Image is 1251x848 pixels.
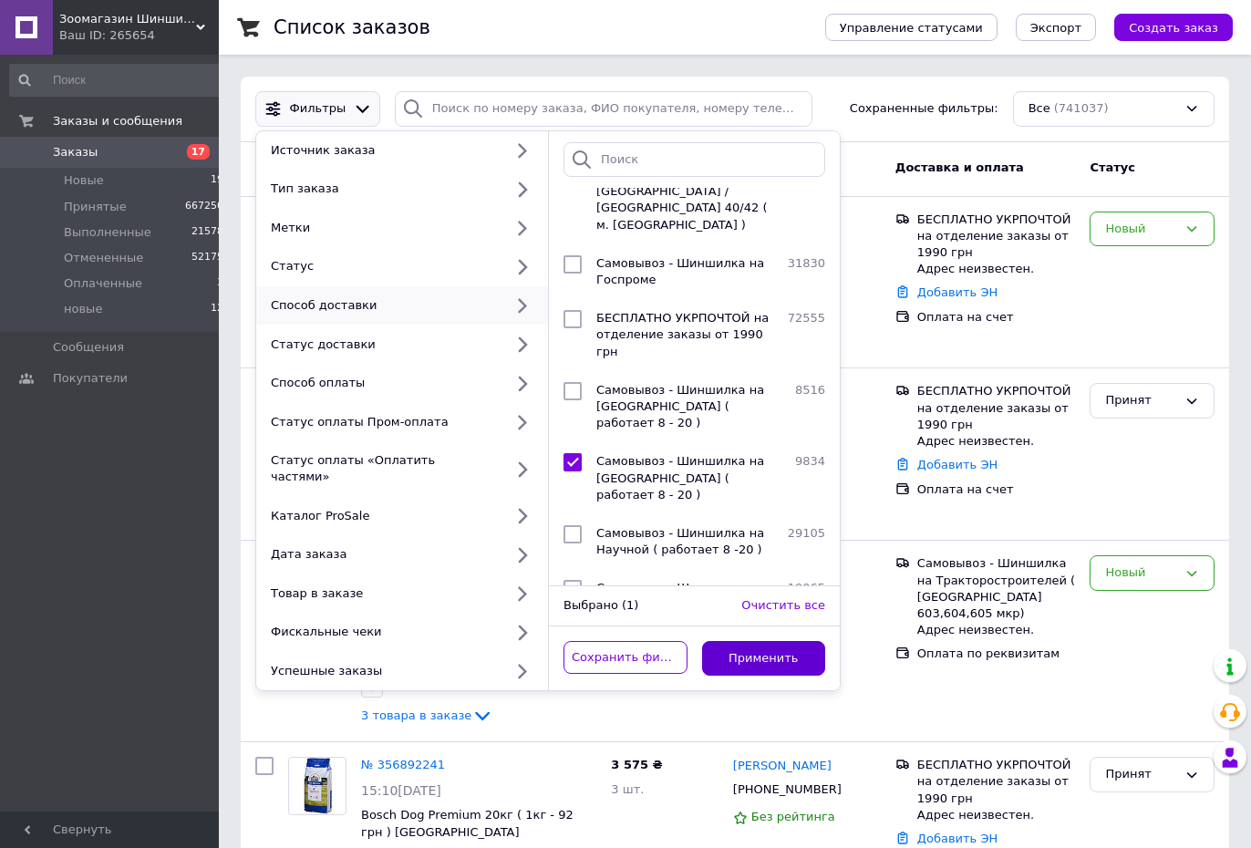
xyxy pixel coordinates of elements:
div: [PHONE_NUMBER] [729,778,845,801]
input: Поиск по номеру заказа, ФИО покупателя, номеру телефона, Email, номеру накладной [395,91,813,127]
span: 19 [211,172,223,189]
div: Адрес неизвестен. [917,433,1076,450]
span: Самовывоз - Шиншилка на [GEOGRAPHIC_DATA] ( работает 8 - 20 ) [596,383,764,429]
span: Сохраненные фильтры: [850,100,998,118]
span: Выполненные [64,224,151,241]
div: БЕСПЛАТНО УКРПОЧТОЙ на отделение заказы от 1990 грн [917,757,1076,807]
div: Способ оплаты [264,375,503,391]
div: Адрес неизвестен. [917,622,1076,638]
a: 3 товара в заказе [361,708,493,722]
div: Каталог ProSale [264,508,503,524]
div: Статус [264,258,503,274]
span: Все [1029,100,1050,118]
div: Оплата по реквизитам [917,646,1076,662]
div: Статус доставки [264,336,503,353]
span: Покупатели [53,370,128,387]
a: Добавить ЭН [917,285,998,299]
a: Добавить ЭН [917,458,998,471]
img: Фото товару [299,758,336,814]
span: Самовывоз - Шиншилка на Госпроме [596,256,764,286]
span: Заказы [53,144,98,160]
span: Отмененные [64,250,143,266]
button: Экспорт [1016,14,1096,41]
button: Применить [702,641,826,677]
div: Дата заказа [264,546,503,563]
span: Принятые [64,199,127,215]
span: Экспорт [1030,21,1081,35]
span: (741037) [1054,101,1109,115]
span: 3 575 ₴ [611,758,662,771]
span: 3 шт. [611,782,644,796]
span: Создать заказ [1129,21,1218,35]
button: Сохранить фильтр [563,641,688,675]
span: Управление статусами [840,21,983,35]
span: Самовывоз - Шиншилка на [GEOGRAPHIC_DATA] / [GEOGRAPHIC_DATA] 40/42 ( м. [GEOGRAPHIC_DATA] ) [596,168,767,232]
div: Метки [264,220,503,236]
div: БЕСПЛАТНО УКРПОЧТОЙ на отделение заказы от 1990 грн [917,383,1076,433]
span: Самовывоз - Шиншилка на [GEOGRAPHIC_DATA] ( работает 8 - 20 ) [596,454,764,501]
span: 12 [211,301,223,317]
div: Оплата на счет [917,481,1076,498]
div: Фискальные чеки [264,624,503,640]
span: Зоомагазин Шиншилка - Дискаунтер зоотоваров.Корма для кошек и собак. Ветеринарная аптека [59,11,196,27]
div: Самовывоз - Шиншилка на Тракторостроителей ( [GEOGRAPHIC_DATA] 603,604,605 мкр) [917,555,1076,622]
a: Создать заказ [1096,20,1233,34]
a: Фото товару [288,757,346,815]
div: Статус оплаты Пром-оплата [264,414,503,430]
span: БЕСПЛАТНО УКРПОЧТОЙ на отделение заказы от 1990 грн [596,311,769,357]
div: Адрес неизвестен. [917,261,1076,277]
span: Сообщения [53,339,124,356]
span: 3 [217,275,223,292]
input: Поиск [563,142,825,178]
input: Поиск [9,64,225,97]
div: Новый [1105,220,1177,239]
span: 8516 [795,382,825,399]
div: Новый [1105,564,1177,583]
div: Статус оплаты «Оплатить частями» [264,452,503,485]
div: Оплата на счет [917,309,1076,326]
span: 21578 [191,224,223,241]
div: БЕСПЛАТНО УКРПОЧТОЙ на отделение заказы от 1990 грн [917,212,1076,262]
a: Добавить ЭН [917,832,998,845]
span: 31830 [788,255,825,273]
span: 29105 [788,525,825,543]
button: Создать заказ [1114,14,1233,41]
span: 15:10[DATE] [361,783,441,798]
span: Самовывоз - Шиншилка на Научной ( работает 8 -20 ) [596,526,764,556]
span: 19065 [788,580,825,597]
div: Источник заказа [264,142,503,159]
button: Управление статусами [825,14,998,41]
span: Оплаченные [64,275,142,292]
span: Без рейтинга [751,810,835,823]
h1: Список заказов [274,16,430,38]
span: 17 [187,144,210,160]
div: Выбрано (1) [556,597,734,615]
span: Доставка и оплата [895,160,1024,174]
span: Статус [1090,160,1135,174]
span: 72555 [788,310,825,327]
div: Успешные заказы [264,663,503,679]
span: 3 товара в заказе [361,708,471,722]
span: Заказы и сообщения [53,113,182,129]
div: Способ доставки [264,297,503,314]
span: Фильтры [290,100,346,118]
span: Сохранить фильтр [572,649,679,667]
span: Очистить все [741,598,825,612]
div: Адрес неизвестен. [917,807,1076,823]
div: Товар в заказе [264,585,503,602]
span: Новые [64,172,104,189]
a: Bosch Dog Рremium 20кг ( 1кг - 92 грн ) [GEOGRAPHIC_DATA] [361,808,574,839]
span: 667250 [185,199,223,215]
div: Принят [1105,391,1177,410]
a: [PERSON_NAME] [733,758,832,775]
a: № 356892241 [361,758,445,771]
div: Принят [1105,765,1177,784]
span: новые [64,301,102,317]
span: 52175 [191,250,223,266]
span: Самовывоз - Шиншилка на Алешина (ХТЗ) [596,581,764,611]
div: Ваш ID: 265654 [59,27,219,44]
span: 9834 [795,453,825,471]
div: Тип заказа [264,181,503,197]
